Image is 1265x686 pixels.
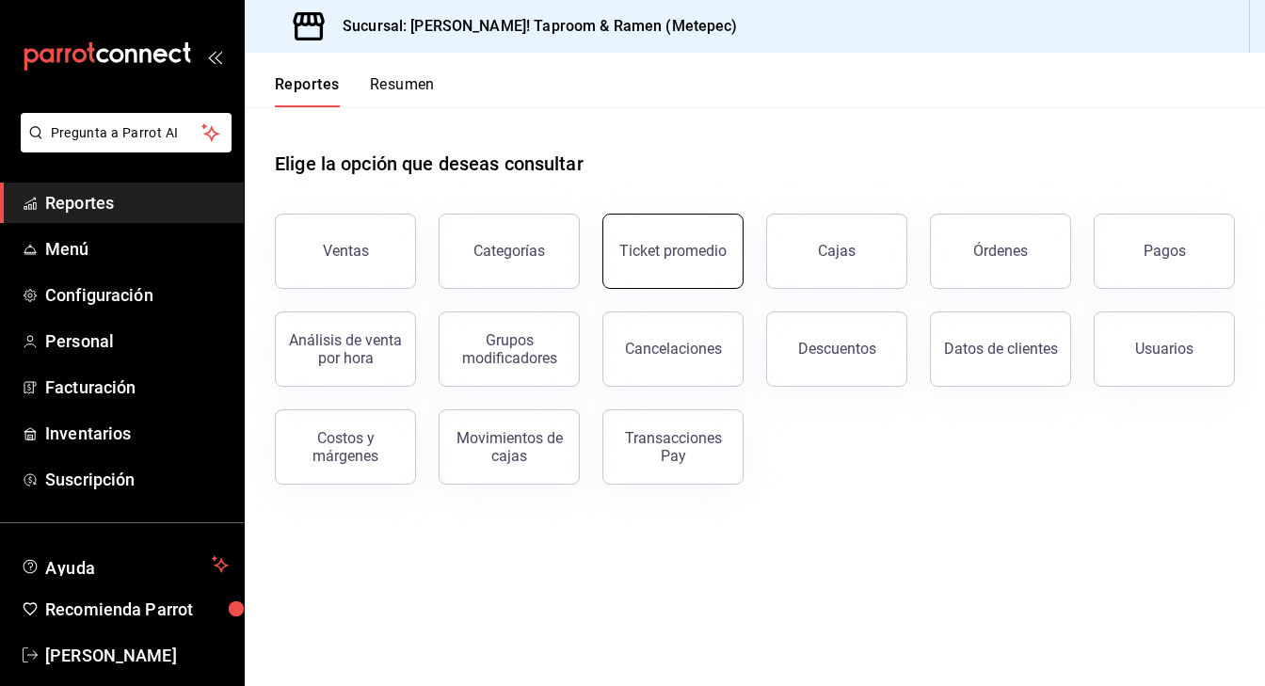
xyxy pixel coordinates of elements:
[602,214,744,289] button: Ticket promedio
[45,597,229,622] span: Recomienda Parrot
[51,123,202,143] span: Pregunta a Parrot AI
[370,75,435,107] button: Resumen
[45,236,229,262] span: Menú
[275,214,416,289] button: Ventas
[439,311,580,387] button: Grupos modificadores
[1094,214,1235,289] button: Pagos
[45,643,229,668] span: [PERSON_NAME]
[45,375,229,400] span: Facturación
[45,282,229,308] span: Configuración
[1094,311,1235,387] button: Usuarios
[45,421,229,446] span: Inventarios
[930,214,1071,289] button: Órdenes
[1144,242,1186,260] div: Pagos
[1135,340,1193,358] div: Usuarios
[798,340,876,358] div: Descuentos
[625,340,722,358] div: Cancelaciones
[287,331,404,367] div: Análisis de venta por hora
[602,409,744,485] button: Transacciones Pay
[439,214,580,289] button: Categorías
[287,429,404,465] div: Costos y márgenes
[45,467,229,492] span: Suscripción
[323,242,369,260] div: Ventas
[602,311,744,387] button: Cancelaciones
[439,409,580,485] button: Movimientos de cajas
[973,242,1028,260] div: Órdenes
[473,242,545,260] div: Categorías
[944,340,1058,358] div: Datos de clientes
[615,429,731,465] div: Transacciones Pay
[451,331,568,367] div: Grupos modificadores
[13,136,232,156] a: Pregunta a Parrot AI
[619,242,727,260] div: Ticket promedio
[275,75,435,107] div: navigation tabs
[818,242,856,260] div: Cajas
[21,113,232,152] button: Pregunta a Parrot AI
[275,150,584,178] h1: Elige la opción que deseas consultar
[45,190,229,215] span: Reportes
[766,214,907,289] button: Cajas
[451,429,568,465] div: Movimientos de cajas
[275,311,416,387] button: Análisis de venta por hora
[207,49,222,64] button: open_drawer_menu
[328,15,738,38] h3: Sucursal: [PERSON_NAME]! Taproom & Ramen (Metepec)
[45,553,204,576] span: Ayuda
[766,311,907,387] button: Descuentos
[275,409,416,485] button: Costos y márgenes
[275,75,340,107] button: Reportes
[45,328,229,354] span: Personal
[930,311,1071,387] button: Datos de clientes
